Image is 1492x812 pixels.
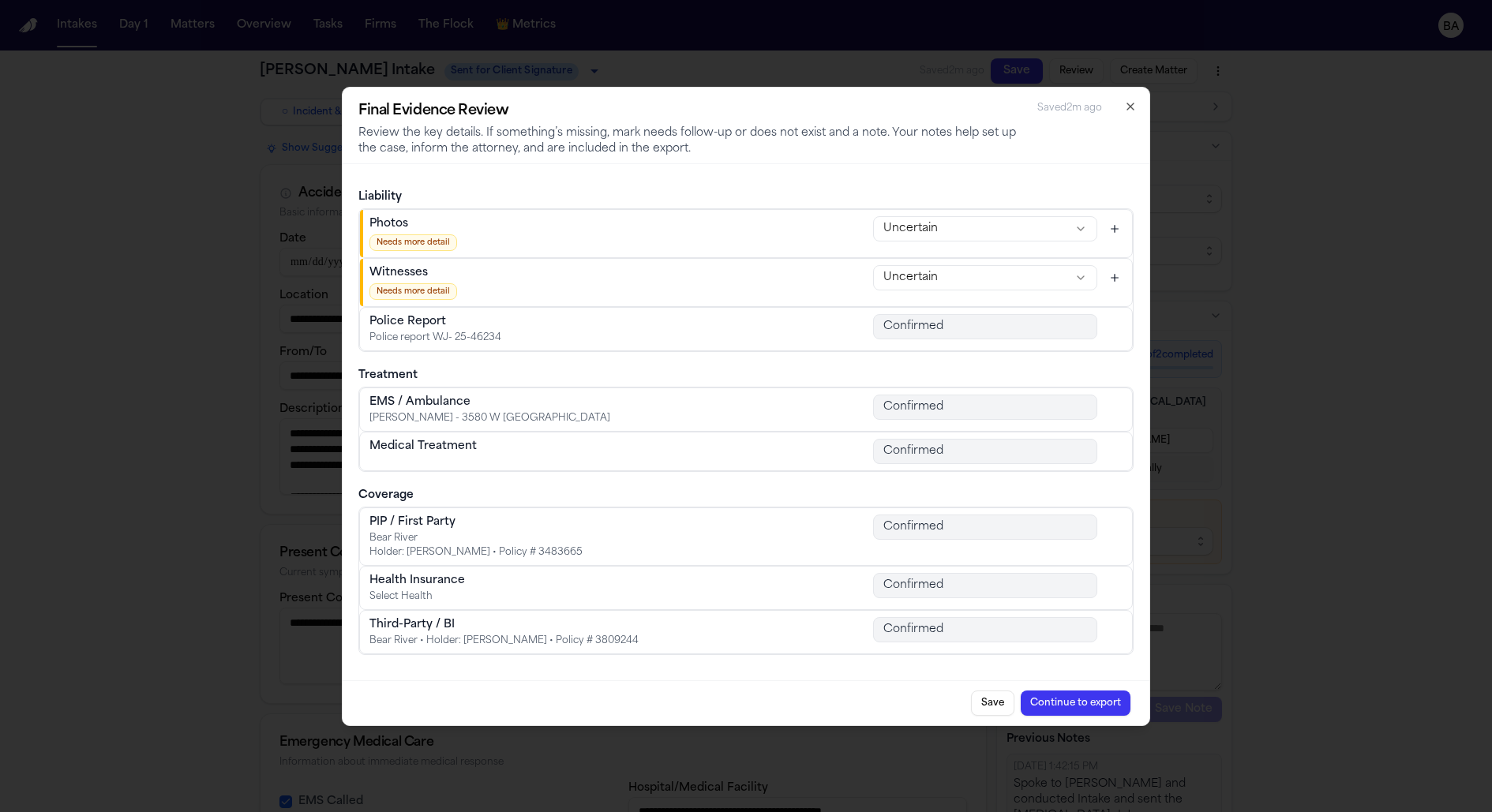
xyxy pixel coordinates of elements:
div: Police Report [369,314,501,330]
span: Saved 2m ago [1037,103,1102,113]
button: Photos status [873,216,1097,241]
button: Save [971,690,1014,716]
div: [PERSON_NAME] - 3580 W [GEOGRAPHIC_DATA] [369,412,610,425]
h3: Liability [358,189,1134,205]
div: Health Insurance [369,573,465,589]
button: Add context for Photos [1104,218,1126,240]
div: Third-Party / BI status (locked) [873,617,1097,642]
h3: Treatment [358,368,1134,384]
div: Third-Party / BI [369,617,639,633]
div: Bear River [369,532,583,544]
p: Review the key details. If something’s missing, mark needs follow-up or does not exist and a note... [358,125,1028,157]
div: Police report WJ- 25-46234 [369,331,501,344]
div: Holder: [PERSON_NAME] • Policy # 3483665 [369,546,583,559]
span: Needs more detail [369,234,457,251]
h2: Final Evidence Review [358,100,1028,122]
div: EMS / Ambulance [369,395,610,410]
div: Photos [369,216,457,232]
div: EMS / Ambulance status (locked) [873,395,1097,420]
div: PIP / First Party [369,515,583,530]
button: Add context for Witnesses [1104,267,1126,289]
div: Health Insurance status (locked) [873,573,1097,598]
h3: Coverage [358,488,1134,503]
div: Medical Treatment [369,439,477,455]
span: Needs more detail [369,283,457,300]
div: Witnesses [369,265,457,281]
div: Medical Treatment status (locked) [873,439,1097,464]
div: PIP / First Party status (locked) [873,515,1097,540]
div: Select Health [369,590,465,603]
button: Witnesses status [873,265,1097,290]
div: Police Report status (locked) [873,314,1097,339]
div: Bear River • Holder: [PERSON_NAME] • Policy # 3809244 [369,634,639,647]
button: Continue to export [1021,690,1130,716]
